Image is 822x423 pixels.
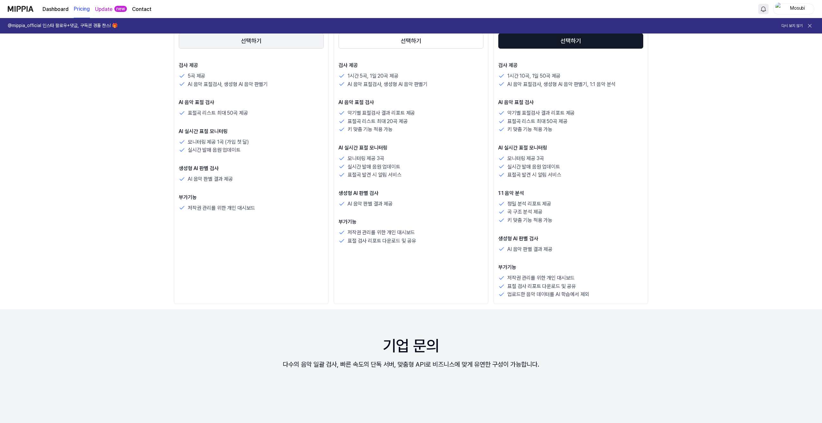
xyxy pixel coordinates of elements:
a: Pricing [74,0,90,18]
p: 표절곡 리스트 최대 20곡 제공 [348,117,407,126]
div: 다수의 음악 일괄 검사, 빠른 속도의 단독 서버, 맞춤형 API로 비즈니스에 맞게 유연한 구성이 가능합니다. [283,359,539,370]
p: 생성형 AI 판별 검사 [498,235,643,243]
img: profile [775,3,783,15]
p: 검사 제공 [498,62,643,69]
div: 기업 문의 [383,335,439,357]
p: AI 음악 표절검사, 생성형 AI 음악 판별기, 1:1 음악 분석 [507,80,616,89]
p: 생성형 AI 판별 검사 [339,189,483,197]
a: 선택하기 [498,32,643,50]
p: AI 실시간 표절 모니터링 [339,144,483,152]
div: new [114,6,127,12]
button: 선택하기 [339,33,483,49]
p: 1시간 5곡, 1일 20곡 제공 [348,72,398,80]
p: 부가기능 [339,218,483,226]
img: partner-logo-0 [246,398,292,411]
p: 저작권 관리를 위한 개인 대시보드 [348,228,415,237]
button: profileMosubi [773,4,814,14]
a: 선택하기 [339,32,483,50]
img: partner-logo-1 [323,398,379,411]
p: 검사 제공 [339,62,483,69]
p: 키 맞춤 기능 적용 가능 [507,125,552,134]
p: 모니터링 제공 3곡 [507,154,544,163]
p: 1:1 음악 분석 [498,189,643,197]
p: AI 음악 판별 결과 제공 [507,245,552,254]
img: partner-logo-2 [410,398,435,411]
img: partner-logo-4 [517,398,531,411]
p: AI 실시간 표절 모니터링 [179,128,324,135]
p: AI 음악 판별 결과 제공 [188,175,233,183]
p: 키 맞춤 기능 적용 가능 [348,125,393,134]
p: 모니터링 제공 1곡 (가입 첫 달) [188,138,249,146]
p: 악기별 표절검사 결과 리포트 제공 [348,109,415,117]
div: Mosubi [785,5,810,12]
p: 1시간 10곡, 1일 50곡 제공 [507,72,560,80]
p: 표절곡 리스트 최대 50곡 제공 [188,109,248,117]
p: 실시간 발매 음원 업데이트 [188,146,241,154]
p: 표절 검사 리포트 다운로드 및 공유 [507,282,576,291]
button: 선택하기 [179,33,324,49]
p: 정밀 분석 리포트 제공 [507,200,551,208]
p: 곡 구조 분석 제공 [507,208,542,216]
p: AI 음악 판별 결과 제공 [348,200,393,208]
p: AI 음악 표절검사, 생성형 AI 음악 판별기 [348,80,427,89]
p: 저작권 관리를 위한 개인 대시보드 [188,204,255,212]
p: 표절곡 리스트 최대 50곡 제공 [507,117,567,126]
p: 실시간 발매 음원 업데이트 [507,163,560,171]
p: 표절 검사 리포트 다운로드 및 공유 [348,237,416,245]
p: 업로드한 음악 데이터를 AI 학습에서 제외 [507,290,589,299]
a: Dashboard [43,5,69,13]
p: 표절곡 발견 시 알림 서비스 [507,171,561,179]
p: 모니터링 제공 3곡 [348,154,384,163]
a: Contact [132,5,151,13]
p: AI 음악 표절 검사 [339,99,483,106]
p: 저작권 관리를 위한 개인 대시보드 [507,274,575,282]
button: 선택하기 [498,33,643,49]
p: 부가기능 [179,194,324,201]
p: 부가기능 [498,264,643,271]
p: AI 실시간 표절 모니터링 [498,144,643,152]
h1: @mippia_official 인스타 팔로우+댓글, 구독권 경품 찬스! 🎁 [8,23,118,29]
p: 5곡 제공 [188,72,205,80]
a: 선택하기 [179,32,324,50]
p: 실시간 발매 음원 업데이트 [348,163,400,171]
p: AI 음악 표절검사, 생성형 AI 음악 판별기 [188,80,268,89]
p: 키 맞춤 기능 적용 가능 [507,216,552,225]
p: AI 음악 표절 검사 [498,99,643,106]
p: 악기별 표절검사 결과 리포트 제공 [507,109,575,117]
img: 알림 [760,5,767,13]
p: AI 음악 표절 검사 [179,99,324,106]
button: 다시 보지 않기 [781,23,803,29]
p: 표절곡 발견 시 알림 서비스 [348,171,402,179]
img: partner-logo-3 [466,398,486,411]
p: 검사 제공 [179,62,324,69]
a: Update [95,5,112,13]
img: partner-logo-5 [562,398,586,411]
p: 생성형 AI 판별 검사 [179,165,324,172]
